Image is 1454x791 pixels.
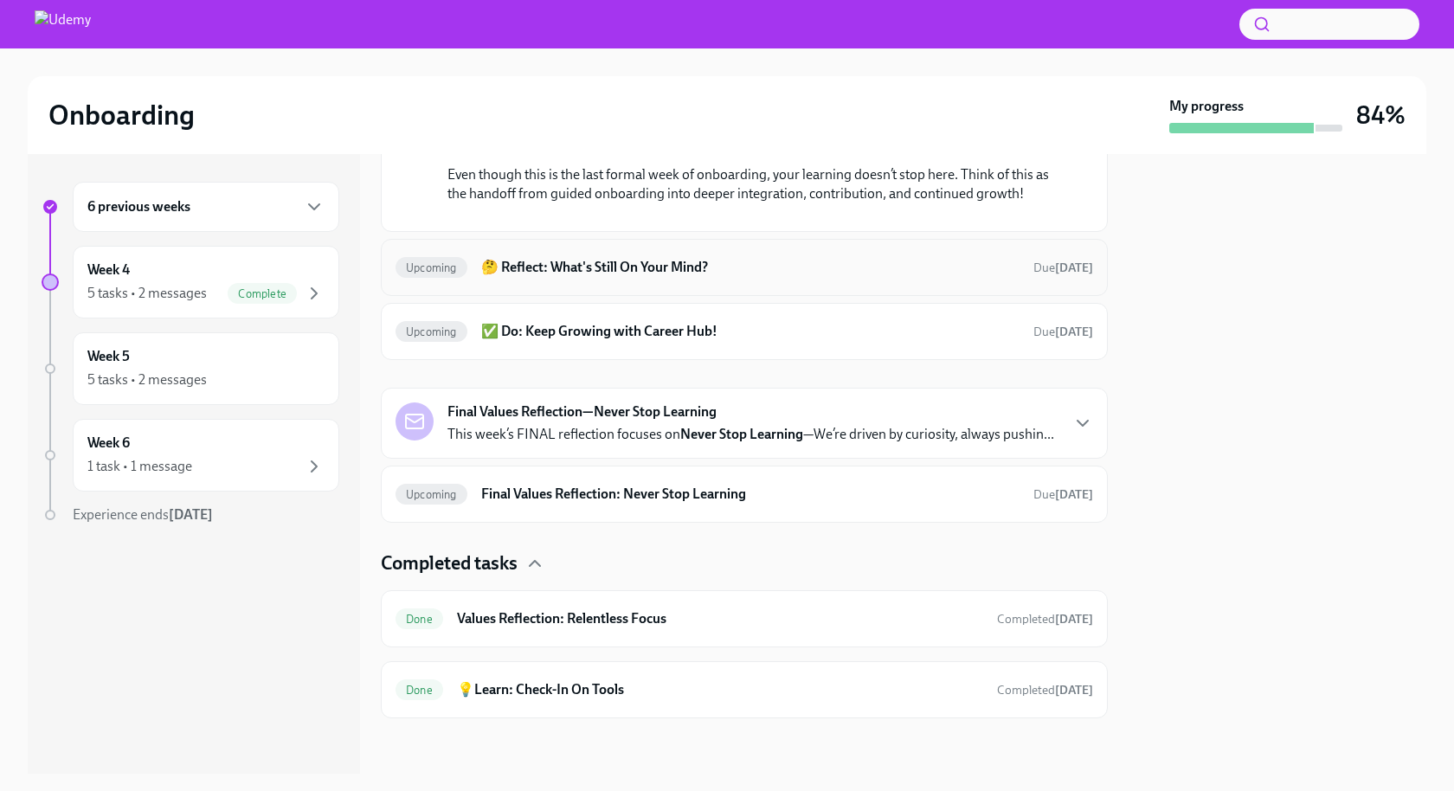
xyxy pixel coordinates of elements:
span: September 3rd, 2025 10:00 [1033,486,1093,503]
strong: [DATE] [1055,487,1093,502]
p: This week’s FINAL reflection focuses on —We’re driven by curiosity, always pushin... [447,425,1054,444]
div: Completed tasks [381,550,1108,576]
a: Week 45 tasks • 2 messagesComplete [42,246,339,318]
a: DoneValues Reflection: Relentless FocusCompleted[DATE] [396,605,1093,633]
a: Week 61 task • 1 message [42,419,339,492]
span: August 26th, 2025 09:30 [997,682,1093,698]
h6: Values Reflection: Relentless Focus [457,609,983,628]
strong: Never Stop Learning [680,426,803,442]
p: Even though this is the last formal week of onboarding, your learning doesn’t stop here. Think of... [447,165,1065,203]
span: August 25th, 2025 10:29 [997,611,1093,627]
h2: Onboarding [48,98,195,132]
img: Udemy [35,10,91,38]
a: UpcomingFinal Values Reflection: Never Stop LearningDue[DATE] [396,480,1093,508]
div: 5 tasks • 2 messages [87,370,207,389]
a: Week 55 tasks • 2 messages [42,332,339,405]
span: Complete [228,287,297,300]
span: Done [396,613,443,626]
h3: 84% [1356,100,1406,131]
span: Due [1033,260,1093,275]
span: August 31st, 2025 10:00 [1033,260,1093,276]
a: Upcoming🤔 Reflect: What's Still On Your Mind?Due[DATE] [396,254,1093,281]
span: Upcoming [396,325,467,338]
div: 1 task • 1 message [87,457,192,476]
a: Done💡Learn: Check-In On ToolsCompleted[DATE] [396,676,1093,704]
span: August 31st, 2025 10:00 [1033,324,1093,340]
strong: [DATE] [1055,325,1093,339]
h4: Completed tasks [381,550,518,576]
span: Upcoming [396,261,467,274]
strong: Final Values Reflection—Never Stop Learning [447,402,717,421]
h6: Week 4 [87,260,130,280]
strong: [DATE] [169,506,213,523]
h6: 💡Learn: Check-In On Tools [457,680,983,699]
div: 5 tasks • 2 messages [87,284,207,303]
h6: ✅ Do: Keep Growing with Career Hub! [481,322,1020,341]
span: Experience ends [73,506,213,523]
strong: My progress [1169,97,1244,116]
h6: Final Values Reflection: Never Stop Learning [481,485,1020,504]
strong: [DATE] [1055,612,1093,627]
span: Completed [997,683,1093,698]
span: Upcoming [396,488,467,501]
span: Completed [997,612,1093,627]
span: Done [396,684,443,697]
strong: [DATE] [1055,260,1093,275]
a: Upcoming✅ Do: Keep Growing with Career Hub!Due[DATE] [396,318,1093,345]
h6: 6 previous weeks [87,197,190,216]
h6: 🤔 Reflect: What's Still On Your Mind? [481,258,1020,277]
span: Due [1033,325,1093,339]
span: Due [1033,487,1093,502]
strong: [DATE] [1055,683,1093,698]
div: 6 previous weeks [73,182,339,232]
h6: Week 6 [87,434,130,453]
h6: Week 5 [87,347,130,366]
